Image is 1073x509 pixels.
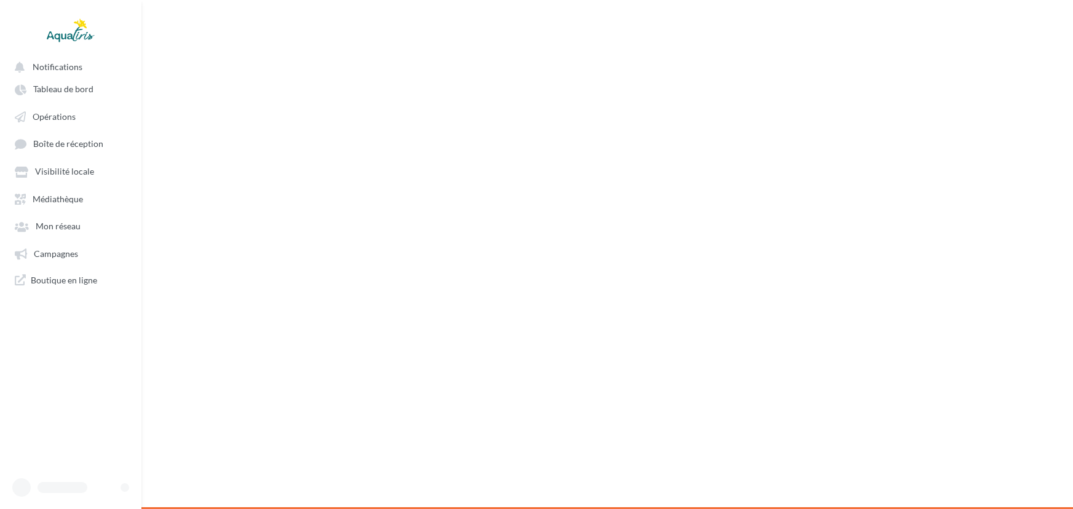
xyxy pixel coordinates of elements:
[33,139,103,149] span: Boîte de réception
[34,248,78,259] span: Campagnes
[7,269,134,291] a: Boutique en ligne
[7,132,134,155] a: Boîte de réception
[33,84,93,95] span: Tableau de bord
[35,167,94,177] span: Visibilité locale
[7,187,134,210] a: Médiathèque
[36,221,81,232] span: Mon réseau
[33,61,82,72] span: Notifications
[31,274,97,286] span: Boutique en ligne
[7,160,134,182] a: Visibilité locale
[33,111,76,122] span: Opérations
[7,215,134,237] a: Mon réseau
[33,194,83,204] span: Médiathèque
[7,105,134,127] a: Opérations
